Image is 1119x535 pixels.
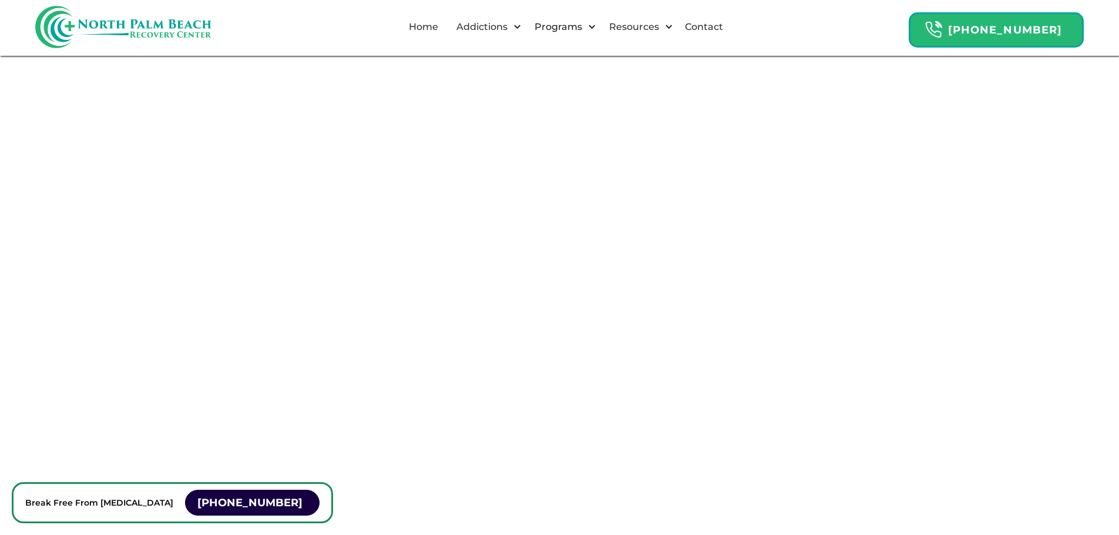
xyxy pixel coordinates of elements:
div: Programs [532,20,585,34]
img: Header Calendar Icons [925,21,942,39]
div: Addictions [453,20,510,34]
strong: [PHONE_NUMBER] [948,23,1062,36]
a: [PHONE_NUMBER] [185,490,320,516]
a: Home [402,8,445,46]
a: Header Calendar Icons[PHONE_NUMBER] [909,6,1084,48]
strong: [PHONE_NUMBER] [197,496,303,509]
div: Resources [606,20,662,34]
a: Contact [678,8,730,46]
p: Break Free From [MEDICAL_DATA] [25,496,173,510]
